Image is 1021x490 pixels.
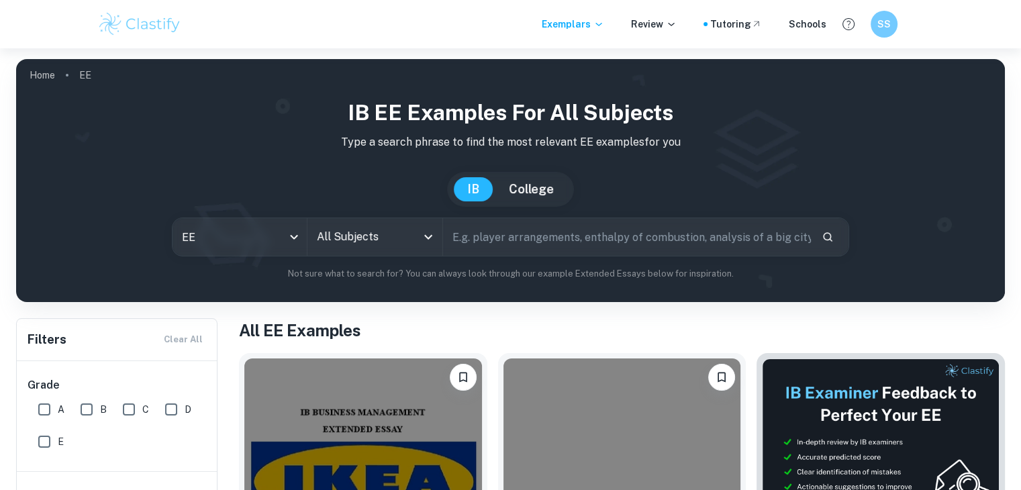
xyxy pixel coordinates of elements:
[631,17,677,32] p: Review
[30,66,55,85] a: Home
[100,402,107,417] span: B
[239,318,1005,342] h1: All EE Examples
[16,59,1005,302] img: profile cover
[837,13,860,36] button: Help and Feedback
[871,11,897,38] button: SS
[454,177,493,201] button: IB
[708,364,735,391] button: Bookmark
[173,218,307,256] div: EE
[142,402,149,417] span: C
[27,97,994,129] h1: IB EE examples for all subjects
[443,218,811,256] input: E.g. player arrangements, enthalpy of combustion, analysis of a big city...
[542,17,604,32] p: Exemplars
[876,17,891,32] h6: SS
[27,267,994,281] p: Not sure what to search for? You can always look through our example Extended Essays below for in...
[58,434,64,449] span: E
[816,226,839,248] button: Search
[450,364,477,391] button: Bookmark
[97,11,183,38] img: Clastify logo
[419,228,438,246] button: Open
[58,402,64,417] span: A
[789,17,826,32] a: Schools
[185,402,191,417] span: D
[28,330,66,349] h6: Filters
[495,177,567,201] button: College
[27,134,994,150] p: Type a search phrase to find the most relevant EE examples for you
[79,68,91,83] p: EE
[710,17,762,32] a: Tutoring
[28,377,207,393] h6: Grade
